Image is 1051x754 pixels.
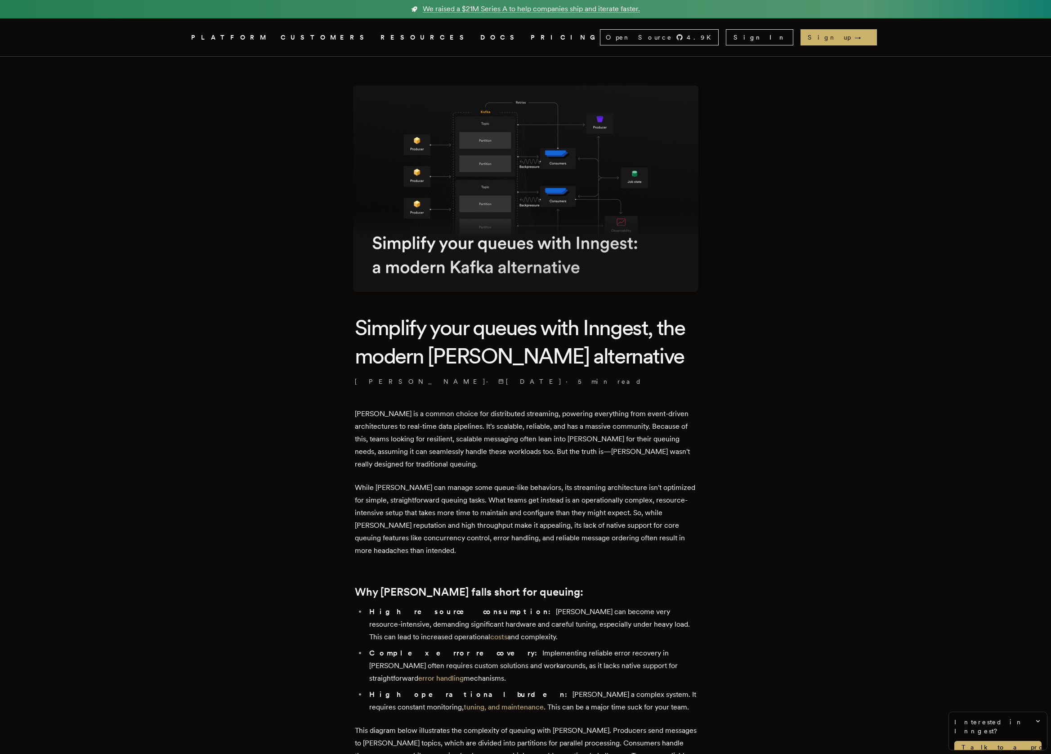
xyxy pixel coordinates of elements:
[367,606,697,643] li: [PERSON_NAME] can become very resource-intensive, demanding significant hardware and careful tuni...
[367,688,697,714] li: [PERSON_NAME] a complex system. It requires constant monitoring, . This can be a major time suck ...
[191,32,270,43] button: PLATFORM
[355,377,697,386] p: [PERSON_NAME] · ·
[490,633,507,641] a: costs
[480,32,520,43] a: DOCS
[531,32,600,43] a: PRICING
[355,408,697,471] p: [PERSON_NAME] is a common choice for distributed streaming, powering everything from event-driven...
[355,314,697,370] h1: Simplify your queues with Inngest, the modern [PERSON_NAME] alternative
[854,33,870,42] span: →
[367,647,697,685] li: Implementing reliable error recovery in [PERSON_NAME] often requires custom solutions and workaro...
[418,674,464,682] a: error handling
[606,33,672,42] span: Open Source
[369,607,556,616] strong: High resource consumption:
[801,29,877,45] a: Sign up
[369,649,542,657] strong: Complex error recovery:
[166,18,886,56] nav: Global
[281,32,370,43] a: CUSTOMERS
[498,377,562,386] span: [DATE]
[954,741,1042,754] a: Talk to a product expert
[355,586,697,598] h2: Why [PERSON_NAME] falls short for queuing:
[464,703,544,711] a: tuning, and maintenance
[687,33,716,42] span: 4.9 K
[423,4,640,14] span: We raised a $21M Series A to help companies ship and iterate faster.
[353,85,698,292] img: Featured image for Simplify your queues with Inngest, the modern Kafka alternative blog post
[954,718,1042,736] span: Interested in Inngest?
[726,29,793,45] a: Sign In
[355,481,697,557] p: While [PERSON_NAME] can manage some queue-like behaviors, its streaming architecture isn't optimi...
[380,32,470,43] button: RESOURCES
[578,377,642,386] span: 5 min read
[369,690,572,699] strong: High operational burden:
